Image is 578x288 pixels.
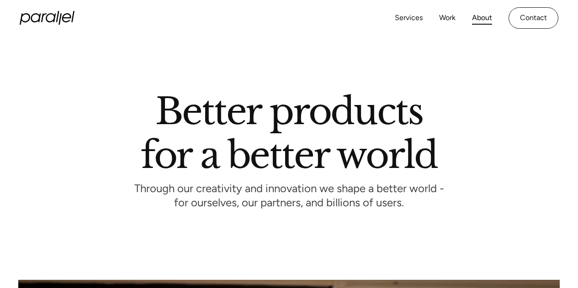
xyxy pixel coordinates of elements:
a: About [472,11,492,25]
p: Through our creativity and innovation we shape a better world - for ourselves, our partners, and ... [134,184,444,209]
h1: Better products for a better world [141,98,437,168]
a: home [20,11,74,25]
a: Services [395,11,423,25]
a: Contact [509,7,558,29]
a: Work [439,11,456,25]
